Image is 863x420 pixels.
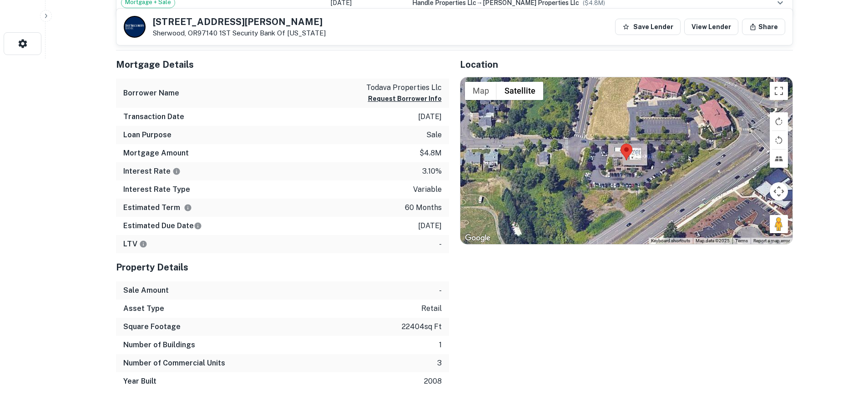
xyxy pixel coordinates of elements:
a: 1ST Security Bank Of [US_STATE] [219,29,326,37]
button: Toggle fullscreen view [770,82,788,100]
h6: Sale Amount [123,285,169,296]
button: Rotate map counterclockwise [770,131,788,149]
p: - [439,285,442,296]
p: - [439,239,442,250]
p: $4.8m [419,148,442,159]
h6: Mortgage Amount [123,148,189,159]
h6: Number of Buildings [123,340,195,350]
button: Tilt map [770,150,788,168]
h6: Estimated Due Date [123,220,202,231]
img: Google [463,232,493,244]
p: variable [413,184,442,195]
a: View Lender [684,19,738,35]
h6: Square Footage [123,321,181,332]
button: Drag Pegman onto the map to open Street View [770,215,788,233]
h5: Location [460,58,793,71]
a: Open this area in Google Maps (opens a new window) [463,232,493,244]
p: 60 months [405,202,442,213]
p: 2008 [424,376,442,387]
h5: Property Details [116,260,449,274]
button: Keyboard shortcuts [651,238,690,244]
iframe: Chat Widget [818,347,863,391]
p: Sherwood, OR97140 [153,29,326,37]
button: Show satellite imagery [497,82,543,100]
p: 22404 sq ft [402,321,442,332]
h6: Interest Rate Type [123,184,190,195]
button: Rotate map clockwise [770,112,788,130]
p: retail [421,303,442,314]
button: Show street map [465,82,497,100]
button: Save Lender [615,19,681,35]
h6: LTV [123,239,147,250]
h6: Asset Type [123,303,164,314]
a: Terms (opens in new tab) [735,238,748,243]
h5: [STREET_ADDRESS][PERSON_NAME] [153,17,326,26]
button: Request Borrower Info [368,93,442,104]
svg: LTVs displayed on the website are for informational purposes only and may be reported incorrectly... [139,240,147,248]
p: [DATE] [418,111,442,122]
p: sale [426,130,442,140]
svg: Term is based on a standard schedule for this type of loan. [184,204,192,212]
p: 3 [437,358,442,369]
p: [DATE] [418,220,442,231]
a: Report a map error [753,238,790,243]
p: todava properties llc [366,82,442,93]
p: 3.10% [422,166,442,177]
button: Map camera controls [770,182,788,200]
h6: Borrower Name [123,88,179,99]
h6: Year Built [123,376,156,387]
h6: Transaction Date [123,111,184,122]
p: 1 [439,340,442,350]
h6: Number of Commercial Units [123,358,225,369]
h5: Mortgage Details [116,58,449,71]
h6: Estimated Term [123,202,192,213]
h6: Interest Rate [123,166,181,177]
svg: The interest rates displayed on the website are for informational purposes only and may be report... [172,167,181,175]
h6: Loan Purpose [123,130,172,140]
span: Map data ©2025 [696,238,730,243]
svg: Estimate is based on a standard schedule for this type of loan. [194,222,202,230]
button: Share [742,19,785,35]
